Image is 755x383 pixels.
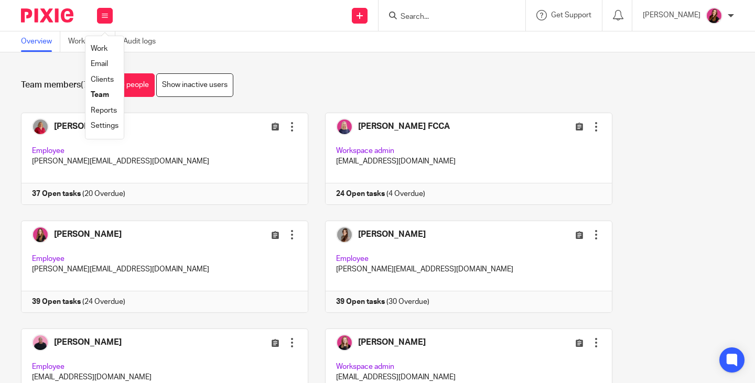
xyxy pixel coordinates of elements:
[91,60,108,68] a: Email
[643,10,700,20] p: [PERSON_NAME]
[101,73,155,97] a: Invite people
[68,31,115,52] a: Work report
[156,73,233,97] a: Show inactive users
[400,13,494,22] input: Search
[81,81,91,89] span: (7)
[91,76,114,83] a: Clients
[21,31,60,52] a: Overview
[123,31,164,52] a: Audit logs
[706,7,722,24] img: 21.png
[91,107,117,114] a: Reports
[91,122,118,129] a: Settings
[91,91,109,99] a: Team
[91,45,107,52] a: Work
[551,12,591,19] span: Get Support
[21,80,91,91] h1: Team members
[21,8,73,23] img: Pixie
